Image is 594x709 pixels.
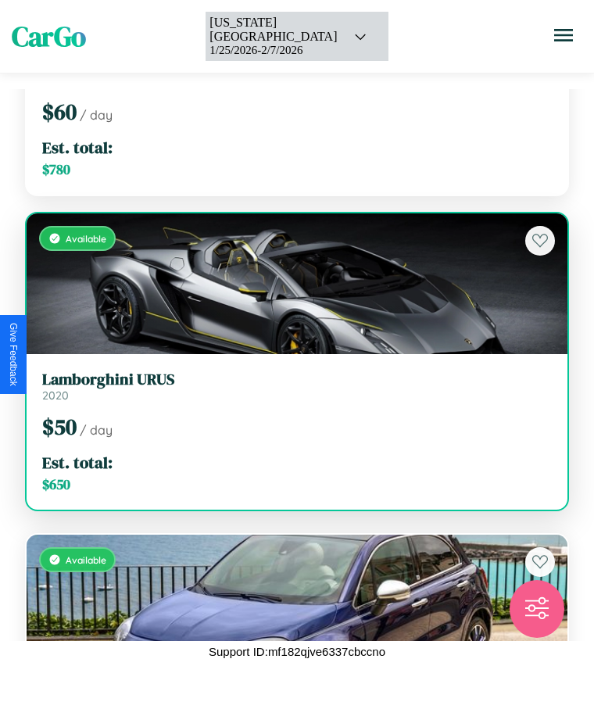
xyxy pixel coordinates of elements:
[42,475,70,494] span: $ 650
[42,389,69,403] span: 2020
[42,370,552,389] h3: Lamborghini URUS
[42,370,552,403] a: Lamborghini URUS2020
[8,323,19,386] div: Give Feedback
[80,422,113,438] span: / day
[209,16,337,44] div: [US_STATE][GEOGRAPHIC_DATA]
[66,233,106,245] span: Available
[209,44,337,57] div: 1 / 25 / 2026 - 2 / 7 / 2026
[209,641,385,662] p: Support ID: mf182qjve6337cbccno
[42,97,77,127] span: $ 60
[42,160,70,179] span: $ 780
[42,136,113,159] span: Est. total:
[80,107,113,123] span: / day
[42,451,113,474] span: Est. total:
[12,18,86,56] span: CarGo
[42,412,77,442] span: $ 50
[66,554,106,566] span: Available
